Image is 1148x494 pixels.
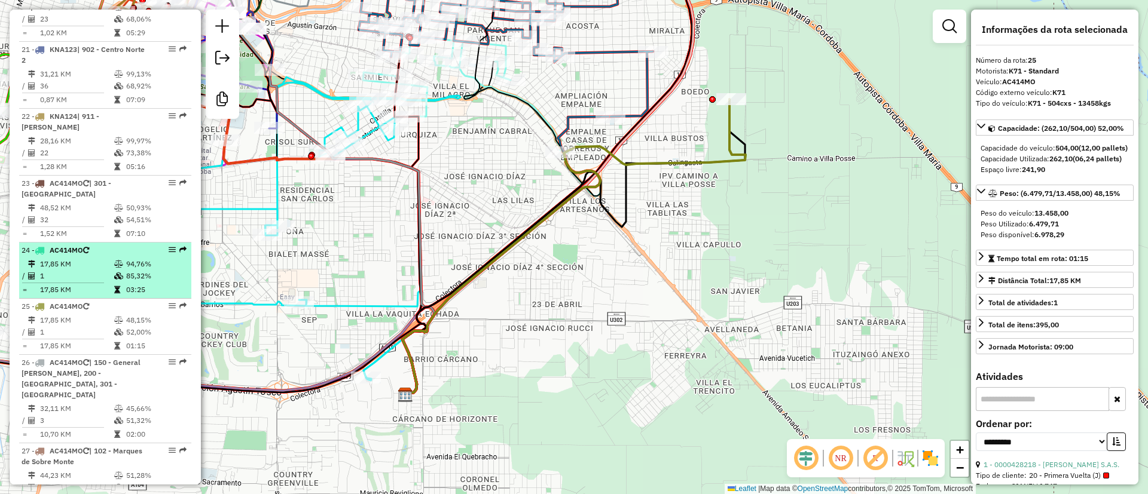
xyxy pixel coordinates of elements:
div: Peso: (6.479,71/13.458,00) 48,15% [976,203,1134,245]
i: % de utilização da cubagem [114,216,123,223]
strong: 262,10 [1049,154,1073,163]
td: 32 [39,214,114,226]
td: 17,85 KM [39,314,114,326]
i: % de utilização do peso [114,317,123,324]
span: AC414MO [50,179,83,188]
a: Nova sessão e pesquisa [210,14,234,41]
span: | [758,484,760,493]
td: 1 [39,326,114,338]
td: = [22,284,28,296]
button: Ordem crescente [1107,432,1126,451]
div: Jornada Motorista: 09:00 [988,342,1073,352]
label: Ordenar por: [976,416,1134,431]
a: Total de itens:395,00 [976,316,1134,332]
td: 05:16 [126,161,186,173]
a: OpenStreetMap [798,484,848,493]
a: Capacidade: (262,10/504,00) 52,00% [976,119,1134,136]
td: 48,15% [126,314,186,326]
i: % de utilização do peso [114,405,123,412]
i: Distância Total [28,405,35,412]
td: 23 [39,13,114,25]
td: 17,85 KM [39,340,114,352]
i: Total de Atividades [28,272,35,280]
i: Tempo total em rota [114,230,120,237]
td: 1 [39,270,114,282]
span: AC414MO [50,358,83,367]
a: Tempo total em rota: 01:15 [976,250,1134,266]
span: Tempo total em rota: 01:15 [997,254,1088,263]
strong: K71 [1052,88,1065,97]
strong: 13.458,00 [1034,208,1068,217]
em: Opções [169,447,176,454]
img: Exibir/Ocultar setores [921,449,940,468]
td: 17,85 KM [39,284,114,296]
td: = [22,340,28,352]
em: Opções [169,179,176,186]
td: 03:25 [126,284,186,296]
div: Endereço: GIANELLI 747 [976,481,1134,492]
em: Rota exportada [179,447,187,454]
td: 73,38% [126,147,186,159]
i: % de utilização do peso [114,137,123,145]
td: 52,00% [126,326,186,338]
td: 44,23 KM [39,470,114,481]
td: 1,28 KM [39,161,114,173]
em: Opções [169,45,176,53]
h4: Atividades [976,371,1134,382]
span: 23 - [22,179,111,198]
span: | 911 - [PERSON_NAME] [22,112,99,131]
em: Rota exportada [179,246,187,253]
a: Exibir filtros [938,14,961,38]
td: 36 [39,80,114,92]
td: 01:15 [126,340,186,352]
i: Distância Total [28,260,35,268]
i: % de utilização do peso [114,70,123,78]
span: Peso do veículo: [981,208,1068,217]
a: 1 - 0000428218 - [PERSON_NAME] S.A.S. [984,460,1119,469]
td: 17,85 KM [39,258,114,270]
div: Veículo: [976,76,1134,87]
td: 50,93% [126,202,186,214]
div: Tipo de cliente: [976,470,1134,481]
strong: 6.479,71 [1029,219,1059,228]
div: Capacidade: (262,10/504,00) 52,00% [976,138,1134,180]
strong: 241,90 [1022,165,1045,174]
i: Tempo total em rota [114,163,120,170]
i: % de utilização da cubagem [114,484,123,491]
strong: AC414MO [1002,77,1036,86]
a: Jornada Motorista: 09:00 [976,338,1134,354]
div: Peso disponível: [981,229,1129,240]
i: % de utilização da cubagem [114,82,123,90]
td: 0,87 KM [39,94,114,106]
td: = [22,228,28,240]
i: Veículo já utilizado nesta sessão [83,359,89,366]
span: 25 - [22,302,89,311]
td: 07:09 [126,94,186,106]
td: 1 [39,481,114,493]
i: % de utilização da cubagem [114,417,123,424]
div: Espaço livre: [981,164,1129,175]
td: 51,32% [126,415,186,427]
td: 05:29 [126,27,186,39]
span: | 902 - Centro Norte 2 [22,45,145,65]
span: Ocultar deslocamento [792,444,820,472]
strong: (06,24 pallets) [1073,154,1122,163]
img: Fluxo de ruas [896,449,915,468]
i: Tempo total em rota [114,342,120,349]
td: 02:00 [126,428,186,440]
td: 99,97% [126,135,186,147]
i: Distância Total [28,317,35,324]
span: | 150 - General [PERSON_NAME], 200 - [GEOGRAPHIC_DATA], 301 - [GEOGRAPHIC_DATA] [22,358,141,399]
span: AC414MO [50,446,83,455]
i: Distância Total [28,204,35,211]
td: 07:10 [126,228,186,240]
a: Exportar sessão [210,46,234,73]
a: Criar modelo [210,87,234,114]
i: Veículo já utilizado nesta sessão [83,180,89,187]
td: 31,21 KM [39,68,114,80]
td: 45,66% [126,403,186,415]
i: Distância Total [28,70,35,78]
div: Tipo do veículo: [976,98,1134,109]
i: Total de Atividades [28,216,35,223]
span: KNA124 [50,112,77,121]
